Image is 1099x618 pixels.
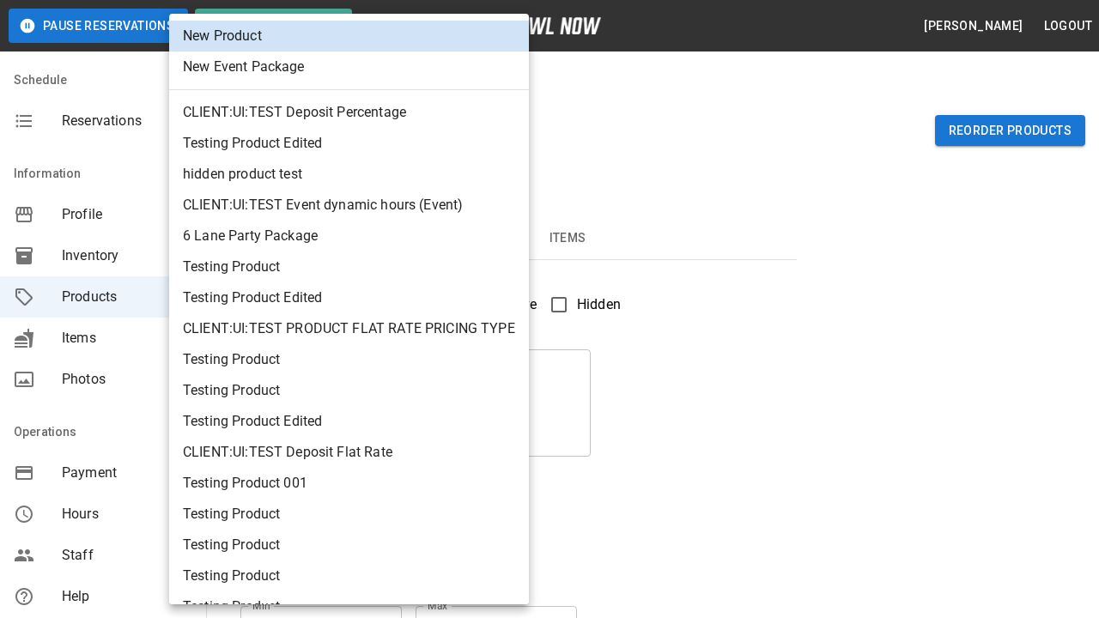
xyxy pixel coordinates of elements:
[169,468,529,499] li: Testing Product 001
[169,221,529,251] li: 6 Lane Party Package
[169,437,529,468] li: CLIENT:UI:TEST Deposit Flat Rate
[169,51,529,82] li: New Event Package
[169,313,529,344] li: CLIENT:UI:TEST PRODUCT FLAT RATE PRICING TYPE
[169,97,529,128] li: CLIENT:UI:TEST Deposit Percentage
[169,560,529,591] li: Testing Product
[169,159,529,190] li: hidden product test
[169,128,529,159] li: Testing Product Edited
[169,530,529,560] li: Testing Product
[169,190,529,221] li: CLIENT:UI:TEST Event dynamic hours (Event)
[169,344,529,375] li: Testing Product
[169,499,529,530] li: Testing Product
[169,21,529,51] li: New Product
[169,375,529,406] li: Testing Product
[169,282,529,313] li: Testing Product Edited
[169,251,529,282] li: Testing Product
[169,406,529,437] li: Testing Product Edited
